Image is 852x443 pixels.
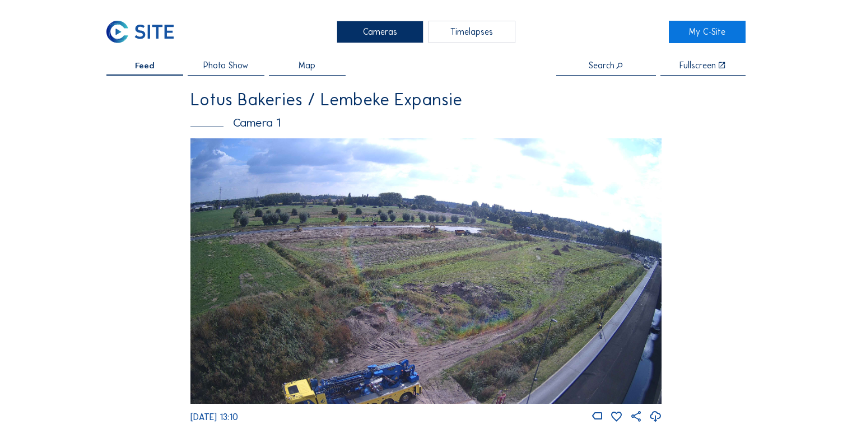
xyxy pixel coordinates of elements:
div: Fullscreen [679,61,716,69]
span: Photo Show [203,61,248,69]
div: Timelapses [429,21,515,43]
div: Camera 1 [190,116,662,129]
div: Lotus Bakeries / Lembeke Expansie [190,91,662,109]
img: Image [190,138,662,403]
a: My C-Site [669,21,746,43]
span: Feed [135,61,155,69]
img: C-SITE Logo [106,21,173,43]
span: Map [299,61,315,69]
div: Cameras [337,21,423,43]
span: [DATE] 13:10 [190,412,238,422]
a: C-SITE Logo [106,21,183,43]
